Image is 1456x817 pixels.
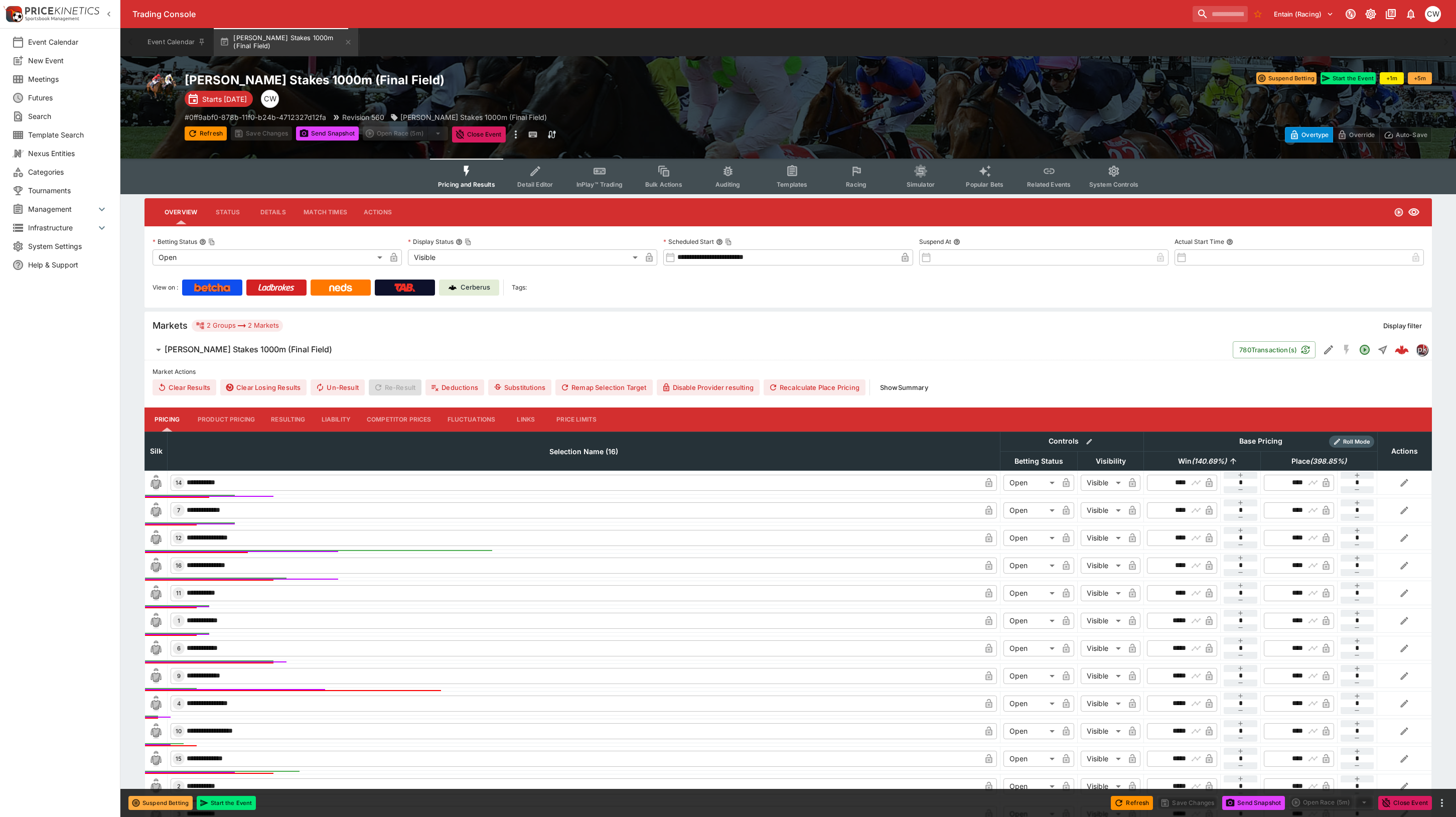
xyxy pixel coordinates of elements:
button: Copy To Clipboard [725,238,732,245]
button: Price Limits [548,407,605,432]
button: Documentation [1382,5,1400,23]
p: Actual Start Time [1175,237,1224,246]
button: Send Snapshot [296,126,359,141]
span: 16 [174,562,184,569]
div: Visible [1081,585,1124,601]
input: search [1193,6,1248,22]
button: Details [250,200,296,224]
span: Search [28,111,108,121]
span: 10 [174,728,184,735]
div: split button [363,126,448,141]
div: Visible [1081,502,1124,518]
img: Cerberus [449,284,457,292]
button: Remap Selection Target [555,379,653,395]
span: Tournaments [28,185,108,196]
div: Open [153,249,386,265]
span: Meetings [28,74,108,84]
div: Start From [1285,127,1432,143]
div: Visible [1081,640,1124,656]
div: Visible [1081,613,1124,629]
span: Nexus Entities [28,148,108,159]
p: Scheduled Start [663,237,714,246]
th: Actions [1377,432,1431,470]
button: Auto-Save [1379,127,1432,143]
img: Sportsbook Management [25,17,79,21]
button: Connected to PK [1342,5,1360,23]
div: Open [1003,696,1058,712]
button: [PERSON_NAME] Stakes 1000m (Final Field) [144,340,1233,360]
div: Open [1003,640,1058,656]
div: 787da3a9-5c01-4a4d-97b0-c1e7f87cc72e [1395,343,1409,357]
div: Visible [1081,475,1124,491]
button: Overview [157,200,205,224]
div: 2 Groups 2 Markets [196,320,279,332]
button: Resulting [263,407,313,432]
button: SGM Disabled [1338,341,1356,359]
img: blank-silk.png [148,502,164,518]
div: pricekinetics [1416,344,1428,356]
div: Visible [1081,530,1124,546]
span: Auditing [715,181,740,188]
p: Auto-Save [1396,129,1427,140]
img: blank-silk.png [148,530,164,546]
div: Open [1003,668,1058,684]
span: 14 [174,479,184,486]
img: blank-silk.png [148,778,164,794]
button: Substitutions [488,379,551,395]
p: Overtype [1301,129,1329,140]
span: System Settings [28,241,108,251]
svg: Open [1394,207,1404,217]
button: Actual Start Time [1226,238,1233,245]
button: Bulk edit [1083,435,1096,448]
img: blank-silk.png [148,723,164,739]
button: Suspend Betting [128,796,193,810]
span: Betting Status [1003,455,1074,467]
h5: Markets [153,320,188,331]
div: Trading Console [132,9,1189,20]
a: Cerberus [439,280,499,296]
div: Visible [1081,668,1124,684]
button: Match Times [296,200,355,224]
em: ( 140.69 %) [1192,455,1227,467]
div: Visible [1081,558,1124,574]
p: [PERSON_NAME] Stakes 1000m (Final Field) [400,112,547,122]
img: blank-silk.png [148,585,164,601]
span: New Event [28,55,108,66]
span: Place(398.85%) [1280,455,1358,467]
span: 12 [174,534,184,541]
div: Open [1003,502,1058,518]
button: Override [1333,127,1379,143]
button: Competitor Prices [359,407,440,432]
div: Open [1003,475,1058,491]
span: Popular Bets [966,181,1003,188]
button: Actions [355,200,400,224]
button: Liability [314,407,359,432]
img: blank-silk.png [148,640,164,656]
div: Open [1003,558,1058,574]
span: Win(140.69%) [1167,455,1238,467]
div: Open [1003,723,1058,739]
img: TabNZ [394,284,415,292]
div: Base Pricing [1235,435,1286,448]
img: Neds [329,284,352,292]
th: Controls [1000,432,1144,451]
button: Pricing [144,407,190,432]
h2: Copy To Clipboard [185,72,808,88]
button: Scheduled StartCopy To Clipboard [716,238,723,245]
button: Un-Result [311,379,364,395]
div: Visible [1081,723,1124,739]
span: Help & Support [28,259,108,270]
button: Christopher Winter [1422,3,1444,25]
button: Refresh [185,126,227,141]
label: View on : [153,280,178,296]
p: Revision 560 [342,112,384,122]
button: Status [205,200,250,224]
div: Open [1003,530,1058,546]
span: Detail Editor [517,181,553,188]
span: Pricing and Results [438,181,495,188]
img: blank-silk.png [148,696,164,712]
button: Disable Provider resulting [657,379,760,395]
button: Overtype [1285,127,1333,143]
p: Cerberus [461,283,490,293]
div: Chris Winter [261,90,279,108]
